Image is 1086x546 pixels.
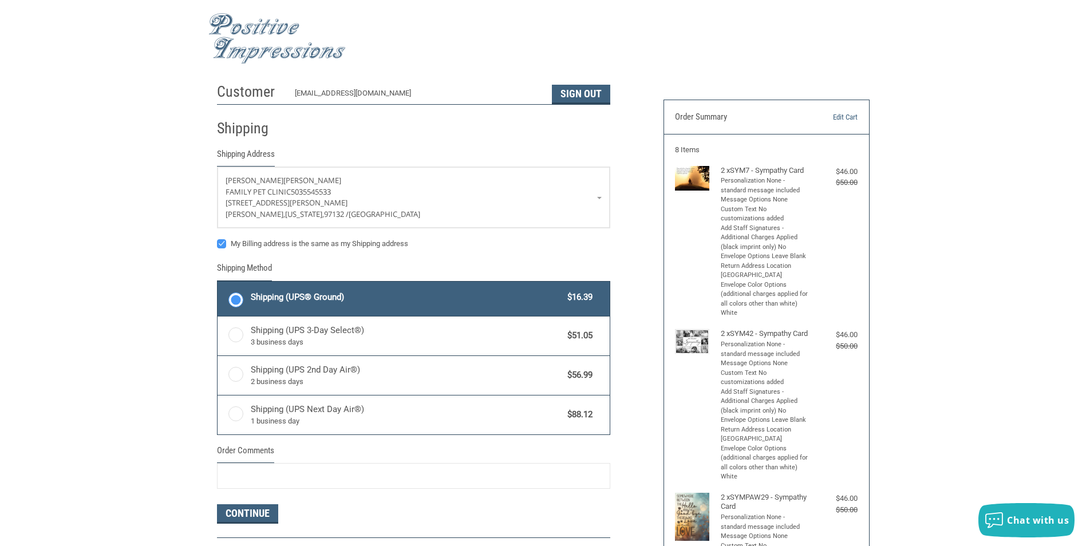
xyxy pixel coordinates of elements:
a: Enter or select a different address [218,167,610,228]
span: Chat with us [1007,514,1069,527]
h3: Order Summary [675,112,799,123]
legend: Shipping Method [217,262,272,280]
span: $16.39 [562,291,593,304]
span: Shipping (UPS 2nd Day Air®) [251,363,562,387]
div: $50.00 [812,177,858,188]
span: $56.99 [562,369,593,382]
li: Add Staff Signatures - Additional Charges Applied (black imprint only) No [721,387,809,416]
legend: Shipping Address [217,148,275,167]
span: Shipping (UPS® Ground) [251,291,562,304]
li: Envelope Color Options (additional charges applied for all colors other than white) White [721,280,809,318]
li: Personalization None - standard message included [721,340,809,359]
span: [GEOGRAPHIC_DATA] [349,209,420,219]
li: Envelope Options Leave Blank [721,252,809,262]
h4: 2 x SYM42 - Sympathy Card [721,329,809,338]
div: $50.00 [812,504,858,516]
span: Shipping (UPS Next Day Air®) [251,403,562,427]
li: Message Options None [721,359,809,369]
button: Sign Out [552,85,610,104]
span: [PERSON_NAME], [226,209,285,219]
li: Envelope Options Leave Blank [721,416,809,425]
label: My Billing address is the same as my Shipping address [217,239,610,248]
span: 1 business day [251,416,562,427]
button: Chat with us [978,503,1075,537]
h3: 8 Items [675,145,858,155]
span: [PERSON_NAME] [226,175,283,185]
span: Shipping (UPS 3-Day Select®) [251,324,562,348]
span: 5035545533 [291,187,331,197]
span: 97132 / [324,209,349,219]
li: Envelope Color Options (additional charges applied for all colors other than white) White [721,444,809,482]
li: Custom Text No customizations added [721,205,809,224]
li: Personalization None - standard message included [721,513,809,532]
div: [EMAIL_ADDRESS][DOMAIN_NAME] [295,88,540,104]
span: [PERSON_NAME] [283,175,341,185]
div: $46.00 [812,166,858,177]
div: $46.00 [812,493,858,504]
h4: 2 x SYM7 - Sympathy Card [721,166,809,175]
span: [STREET_ADDRESS][PERSON_NAME] [226,197,347,208]
span: [US_STATE], [285,209,324,219]
li: Return Address Location [GEOGRAPHIC_DATA] [721,425,809,444]
li: Message Options None [721,195,809,205]
h4: 2 x SYMPAW29 - Sympathy Card [721,493,809,512]
div: $50.00 [812,341,858,352]
li: Personalization None - standard message included [721,176,809,195]
span: Family Pet Clinic [226,187,291,197]
legend: Order Comments [217,444,274,463]
li: Message Options None [721,532,809,541]
span: $51.05 [562,329,593,342]
span: 2 business days [251,376,562,387]
h2: Shipping [217,119,284,138]
span: 3 business days [251,337,562,348]
a: Edit Cart [799,112,858,123]
span: $88.12 [562,408,593,421]
img: Positive Impressions [208,13,346,64]
li: Add Staff Signatures - Additional Charges Applied (black imprint only) No [721,224,809,252]
h2: Customer [217,82,284,101]
div: $46.00 [812,329,858,341]
li: Return Address Location [GEOGRAPHIC_DATA] [721,262,809,280]
button: Continue [217,504,278,524]
li: Custom Text No customizations added [721,369,809,387]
